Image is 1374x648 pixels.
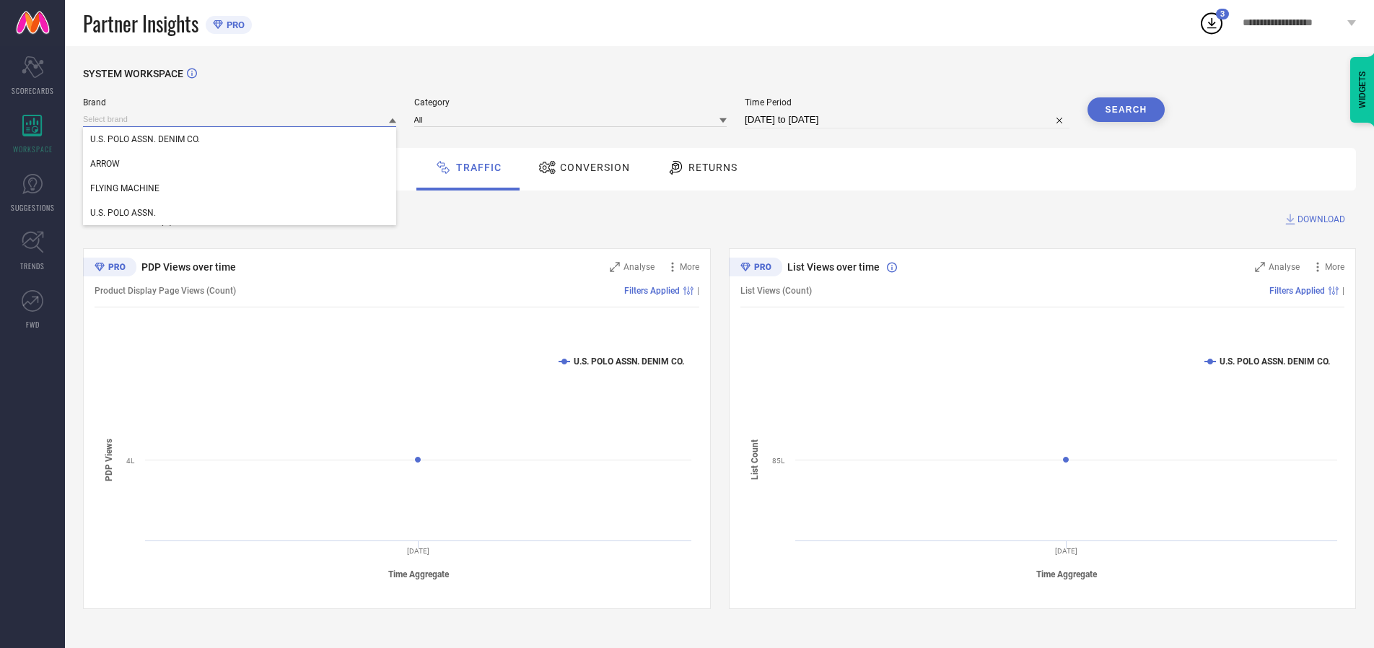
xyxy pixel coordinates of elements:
[12,85,54,96] span: SCORECARDS
[1269,286,1325,296] span: Filters Applied
[388,569,450,579] tspan: Time Aggregate
[83,97,396,108] span: Brand
[126,457,135,465] text: 4L
[83,176,396,201] div: FLYING MACHINE
[104,438,114,481] tspan: PDP Views
[574,356,684,367] text: U.S. POLO ASSN. DENIM CO.
[1220,356,1330,367] text: U.S. POLO ASSN. DENIM CO.
[1199,10,1225,36] div: Open download list
[456,162,502,173] span: Traffic
[729,258,782,279] div: Premium
[745,111,1069,128] input: Select time period
[1325,262,1344,272] span: More
[83,127,396,152] div: U.S. POLO ASSN. DENIM CO.
[83,112,396,127] input: Select brand
[745,97,1069,108] span: Time Period
[1269,262,1300,272] span: Analyse
[13,144,53,154] span: WORKSPACE
[83,201,396,225] div: U.S. POLO ASSN.
[772,457,785,465] text: 85L
[141,261,236,273] span: PDP Views over time
[623,262,655,272] span: Analyse
[1255,262,1265,272] svg: Zoom
[95,286,236,296] span: Product Display Page Views (Count)
[11,202,55,213] span: SUGGESTIONS
[414,97,727,108] span: Category
[787,261,880,273] span: List Views over time
[750,439,760,480] tspan: List Count
[83,258,136,279] div: Premium
[1342,286,1344,296] span: |
[83,9,198,38] span: Partner Insights
[1298,212,1345,227] span: DOWNLOAD
[223,19,245,30] span: PRO
[90,183,159,193] span: FLYING MACHINE
[1220,9,1225,19] span: 3
[697,286,699,296] span: |
[1055,547,1077,555] text: [DATE]
[26,319,40,330] span: FWD
[1088,97,1165,122] button: Search
[740,286,812,296] span: List Views (Count)
[20,260,45,271] span: TRENDS
[407,547,429,555] text: [DATE]
[90,208,156,218] span: U.S. POLO ASSN.
[83,68,183,79] span: SYSTEM WORKSPACE
[624,286,680,296] span: Filters Applied
[83,152,396,176] div: ARROW
[1036,569,1097,579] tspan: Time Aggregate
[680,262,699,272] span: More
[560,162,630,173] span: Conversion
[90,159,120,169] span: ARROW
[688,162,738,173] span: Returns
[610,262,620,272] svg: Zoom
[90,134,200,144] span: U.S. POLO ASSN. DENIM CO.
